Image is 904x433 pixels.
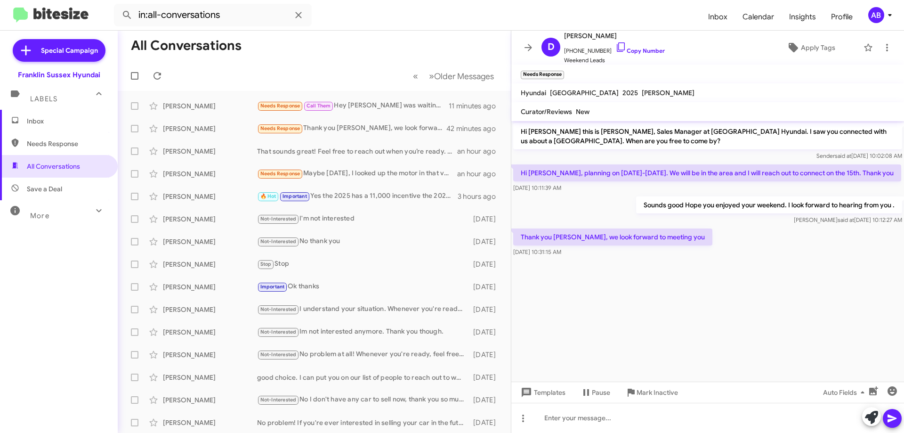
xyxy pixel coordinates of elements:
div: That sounds great! Feel free to reach out when you’re ready. In the meantime, if you have any que... [257,147,457,156]
div: [PERSON_NAME] [163,260,257,269]
div: No I don't have any car to sell now, thank you so much! If anything needed will stop by [257,394,468,405]
div: Stop [257,259,468,270]
span: More [30,212,49,220]
div: 11 minutes ago [449,101,503,111]
div: [DATE] [468,237,503,246]
span: Mark Inactive [637,384,678,401]
span: [DATE] 10:11:39 AM [513,184,561,191]
span: Needs Response [260,171,300,177]
button: AB [860,7,894,23]
span: Important [260,284,285,290]
small: Needs Response [521,71,564,79]
span: All Conversations [27,162,80,171]
span: Older Messages [434,71,494,82]
p: Hi [PERSON_NAME], planning on [DATE]-[DATE]. We will be in the area and I will reach out to conne... [513,164,901,181]
span: Not-Interested [260,216,297,222]
span: Apply Tags [801,39,835,56]
span: Needs Response [27,139,107,148]
span: Not-Interested [260,329,297,335]
a: Copy Number [615,47,665,54]
p: Hi [PERSON_NAME] this is [PERSON_NAME], Sales Manager at [GEOGRAPHIC_DATA] Hyundai. I saw you con... [513,123,902,149]
div: [PERSON_NAME] [163,305,257,314]
div: No problem! If you're ever interested in selling your car in the future, feel free to reach out. ... [257,418,468,427]
div: [PERSON_NAME] [163,282,257,292]
button: Templates [511,384,573,401]
div: AB [868,7,884,23]
div: No problem at all! Whenever you're ready, feel free to reach out. We're here to help when the tim... [257,349,468,360]
div: Im not interested anymore. Thank you though. [257,327,468,337]
span: Pause [592,384,610,401]
button: Next [423,66,500,86]
button: Mark Inactive [618,384,686,401]
div: [PERSON_NAME] [163,327,257,337]
span: Inbox [27,116,107,126]
button: Auto Fields [815,384,876,401]
div: [DATE] [468,350,503,359]
span: Weekend Leads [564,56,665,65]
div: [DATE] [468,327,503,337]
span: Stop [260,261,272,267]
span: Call Them [307,103,331,109]
span: Needs Response [260,103,300,109]
button: Apply Tags [762,39,859,56]
div: [DATE] [468,214,503,224]
div: [PERSON_NAME] [163,395,257,405]
span: Not-Interested [260,306,297,312]
div: [PERSON_NAME] [163,418,257,427]
button: Pause [573,384,618,401]
div: Thank you [PERSON_NAME], we look forward to meeting you [257,123,447,134]
p: Sounds good Hope you enjoyed your weekend. I look forward to hearing from you . [636,196,902,213]
span: Hyundai [521,89,546,97]
span: Templates [519,384,565,401]
div: good choice. I can put you on our list of people to reach out to when they hit the lot by the end... [257,373,468,382]
span: 2025 [622,89,638,97]
div: [DATE] [468,418,503,427]
span: Not-Interested [260,351,297,358]
div: [PERSON_NAME] [163,101,257,111]
input: Search [114,4,312,26]
div: [DATE] [468,282,503,292]
p: Thank you [PERSON_NAME], we look forward to meeting you [513,229,712,245]
div: [PERSON_NAME] [163,237,257,246]
div: [DATE] [468,305,503,314]
span: 🔥 Hot [260,193,276,199]
span: Not-Interested [260,238,297,245]
div: 42 minutes ago [447,124,503,133]
span: [PERSON_NAME] [564,30,665,41]
div: [PERSON_NAME] [163,192,257,201]
div: [DATE] [468,260,503,269]
span: said at [838,216,854,223]
div: I understand your situation. Whenever you're ready to sell your Elantra, we’d love to discuss it ... [257,304,468,315]
div: Franklin Sussex Hyundai [18,70,100,80]
h1: All Conversations [131,38,242,53]
div: [DATE] [468,395,503,405]
span: [GEOGRAPHIC_DATA] [550,89,619,97]
a: Profile [823,3,860,31]
div: [PERSON_NAME] [163,373,257,382]
span: D [548,40,555,55]
span: [PERSON_NAME] [DATE] 10:12:27 AM [794,216,902,223]
div: 3 hours ago [458,192,503,201]
div: Hey [PERSON_NAME] was waiting on [PERSON_NAME] in service to let me know status of my trade-in - ... [257,100,449,111]
div: [PERSON_NAME] [163,350,257,359]
span: [DATE] 10:31:15 AM [513,248,561,255]
span: Not-Interested [260,397,297,403]
span: [PERSON_NAME] [642,89,694,97]
a: Calendar [735,3,782,31]
span: « [413,70,418,82]
a: Special Campaign [13,39,105,62]
div: No thank you [257,236,468,247]
span: said at [835,152,851,159]
a: Inbox [701,3,735,31]
a: Insights [782,3,823,31]
span: Special Campaign [41,46,98,55]
div: [PERSON_NAME] [163,124,257,133]
div: Ok thanks [257,281,468,292]
div: an hour ago [457,169,503,179]
div: [PERSON_NAME] [163,214,257,224]
div: [DATE] [468,373,503,382]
